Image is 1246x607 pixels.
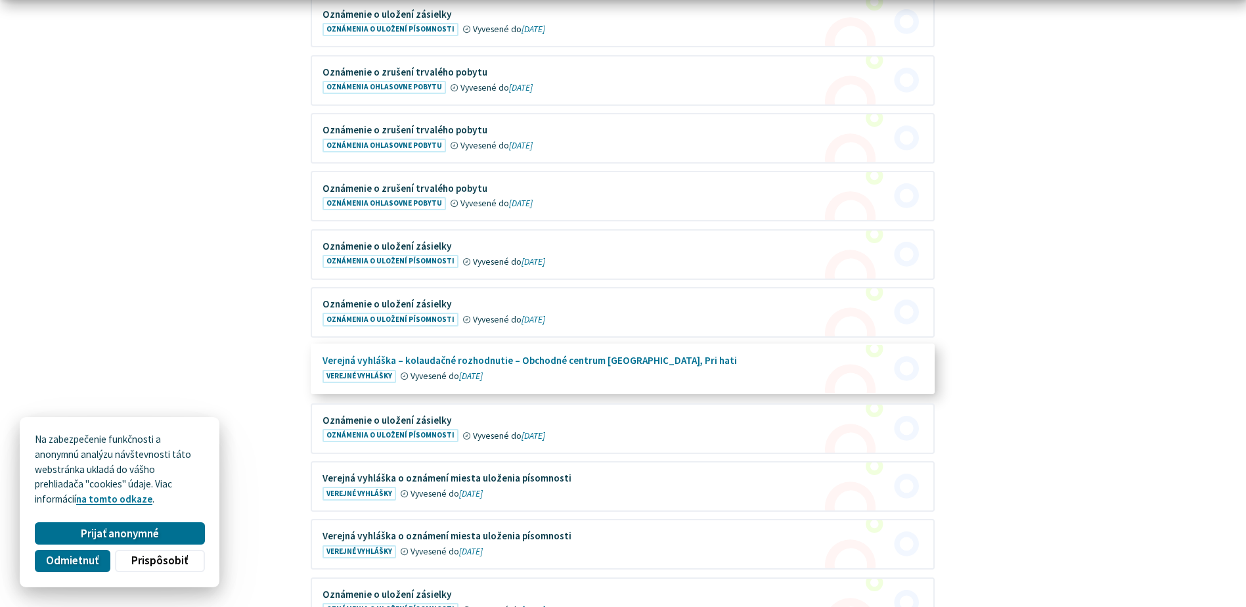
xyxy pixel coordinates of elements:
a: Oznámenie o zrušení trvalého pobytu Oznámenia ohlasovne pobytu Vyvesené do[DATE] [312,172,933,220]
span: Prispôsobiť [131,554,188,568]
p: Na zabezpečenie funkčnosti a anonymnú analýzu návštevnosti táto webstránka ukladá do vášho prehli... [35,432,204,507]
button: Prispôsobiť [115,550,204,572]
a: Oznámenie o uložení zásielky Oznámenia o uložení písomnosti Vyvesené do[DATE] [312,288,933,336]
a: na tomto odkaze [76,493,152,505]
a: Verejná vyhláška – kolaudačné rozhodnutie – Obchodné centrum [GEOGRAPHIC_DATA], Pri hati Verejné ... [312,345,933,393]
a: Oznámenie o uložení zásielky Oznámenia o uložení písomnosti Vyvesené do[DATE] [312,231,933,279]
a: Verejná vyhláška o oznámení miesta uloženia písomnosti Verejné vyhlášky Vyvesené do[DATE] [312,462,933,510]
a: Oznámenie o uložení zásielky Oznámenia o uložení písomnosti Vyvesené do[DATE] [312,405,933,453]
button: Odmietnuť [35,550,110,572]
span: Odmietnuť [46,554,99,568]
a: Verejná vyhláška o oznámení miesta uloženia písomnosti Verejné vyhlášky Vyvesené do[DATE] [312,520,933,568]
span: Prijať anonymné [81,527,159,541]
a: Oznámenie o zrušení trvalého pobytu Oznámenia ohlasovne pobytu Vyvesené do[DATE] [312,114,933,162]
a: Oznámenie o zrušení trvalého pobytu Oznámenia ohlasovne pobytu Vyvesené do[DATE] [312,56,933,104]
button: Prijať anonymné [35,522,204,545]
